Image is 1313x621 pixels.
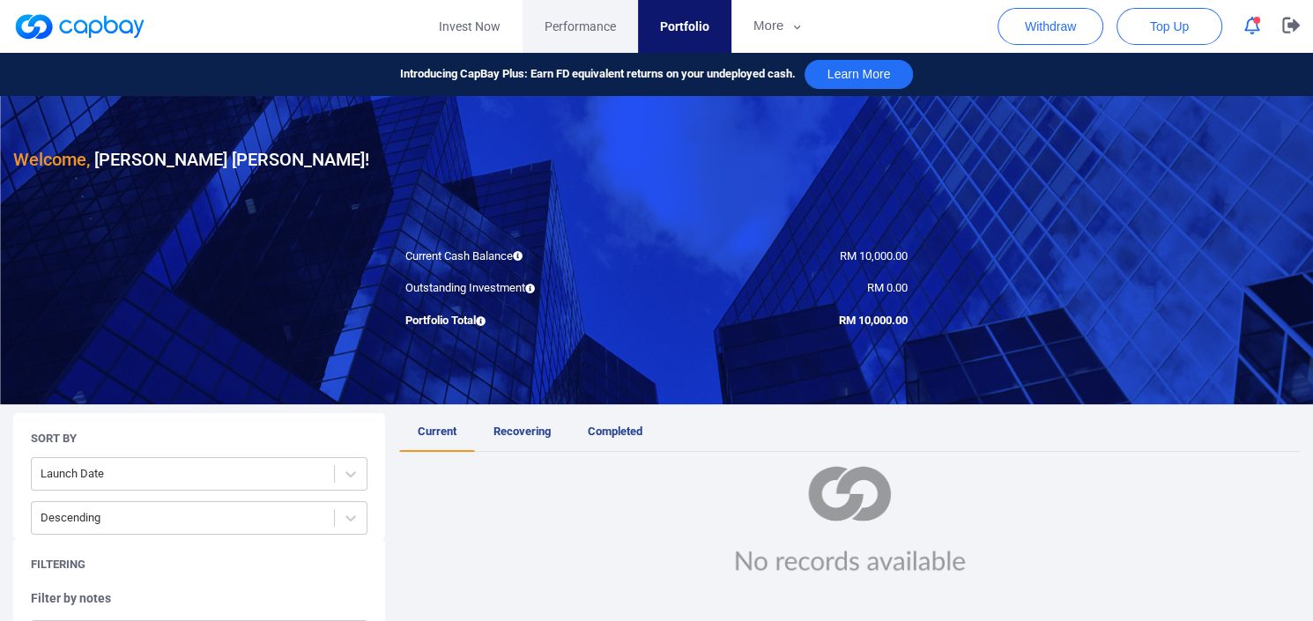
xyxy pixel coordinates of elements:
span: Completed [588,425,642,438]
span: Portfolio [660,17,709,36]
span: RM 10,000.00 [840,249,908,262]
span: Welcome, [13,149,90,170]
span: RM 10,000.00 [839,314,908,327]
h5: Sort By [31,431,77,447]
button: Top Up [1116,8,1222,45]
div: Current Cash Balance [392,248,656,266]
button: Withdraw [998,8,1103,45]
span: Current [418,425,456,438]
h5: Filter by notes [31,590,367,606]
button: Learn More [805,60,914,89]
img: noRecord [715,466,985,573]
div: Portfolio Total [392,312,656,330]
span: Performance [545,17,616,36]
span: Recovering [493,425,551,438]
span: RM 0.00 [867,281,908,294]
span: Top Up [1150,18,1189,35]
h5: Filtering [31,557,85,573]
span: Introducing CapBay Plus: Earn FD equivalent returns on your undeployed cash. [400,65,796,84]
h3: [PERSON_NAME] [PERSON_NAME] ! [13,145,369,174]
div: Outstanding Investment [392,279,656,298]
